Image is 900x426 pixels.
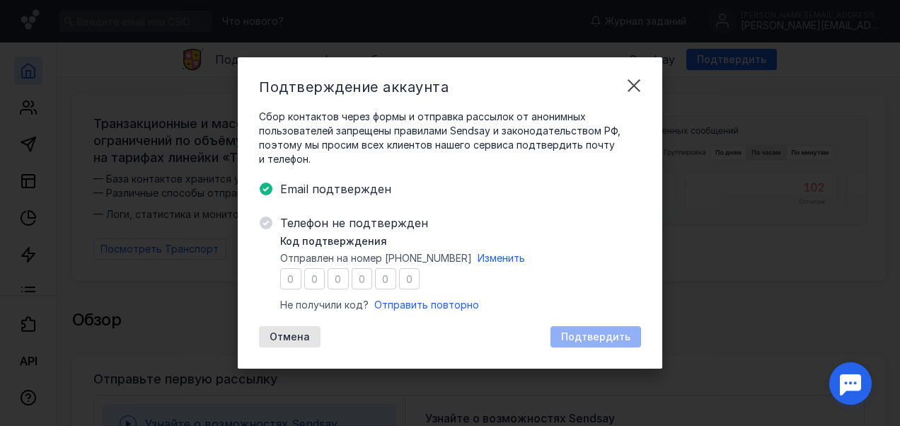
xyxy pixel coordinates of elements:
span: Изменить [478,252,525,264]
button: Отправить повторно [374,298,479,312]
input: 0 [328,268,349,289]
input: 0 [352,268,373,289]
span: Отмена [270,331,310,343]
span: Не получили код? [280,298,369,312]
button: Изменить [478,251,525,265]
input: 0 [304,268,325,289]
input: 0 [399,268,420,289]
span: Отправлен на номер [PHONE_NUMBER] [280,251,472,265]
input: 0 [375,268,396,289]
span: Email подтвержден [280,180,641,197]
button: Отмена [259,326,321,347]
span: Телефон не подтвержден [280,214,641,231]
input: 0 [280,268,301,289]
span: Сбор контактов через формы и отправка рассылок от анонимных пользователей запрещены правилами Sen... [259,110,641,166]
span: Отправить повторно [374,299,479,311]
span: Подтверждение аккаунта [259,79,449,96]
span: Код подтверждения [280,234,387,248]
